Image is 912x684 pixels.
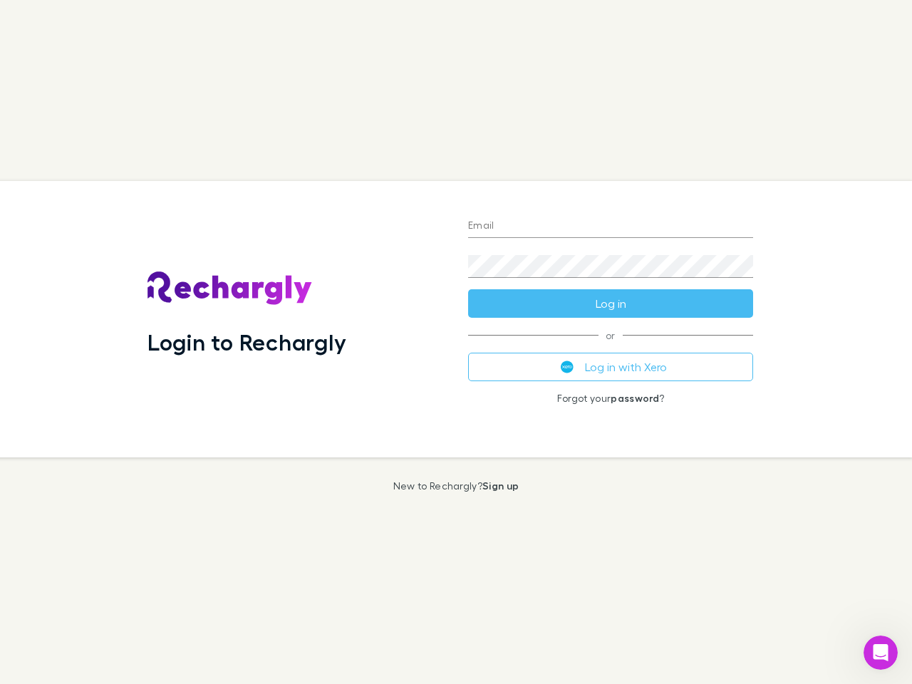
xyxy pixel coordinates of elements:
img: Xero's logo [561,361,574,373]
img: Rechargly's Logo [147,271,313,306]
button: Log in [468,289,753,318]
iframe: Intercom live chat [864,636,898,670]
p: New to Rechargly? [393,480,519,492]
a: password [611,392,659,404]
button: Log in with Xero [468,353,753,381]
a: Sign up [482,480,519,492]
p: Forgot your ? [468,393,753,404]
h1: Login to Rechargly [147,328,346,356]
